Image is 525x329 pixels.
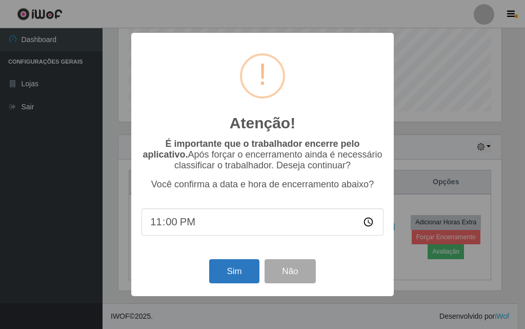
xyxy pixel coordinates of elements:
[142,139,383,171] p: Após forçar o encerramento ainda é necessário classificar o trabalhador. Deseja continuar?
[143,139,359,160] b: É importante que o trabalhador encerre pelo aplicativo.
[230,114,295,132] h2: Atenção!
[265,259,315,283] button: Não
[142,179,383,190] p: Você confirma a data e hora de encerramento abaixo?
[209,259,259,283] button: Sim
